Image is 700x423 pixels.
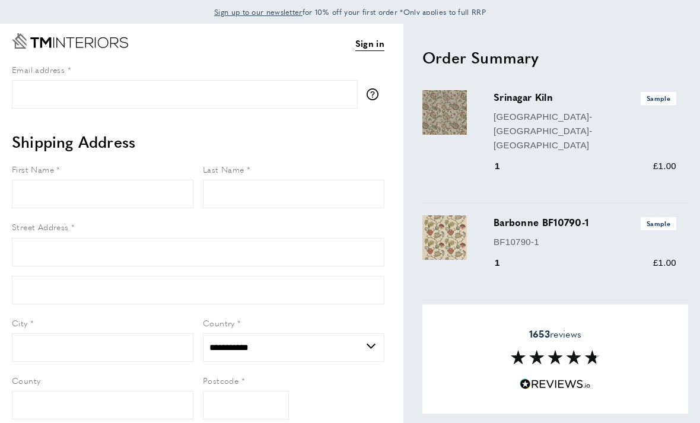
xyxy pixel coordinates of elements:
span: County [12,374,40,386]
strong: 1653 [529,327,550,341]
h3: Barbonne BF10790-1 [494,215,676,230]
div: 1 [494,256,517,270]
p: BF10790-1 [494,235,676,249]
span: £1.00 [653,161,676,171]
h2: Order Summary [422,47,688,68]
span: Last Name [203,163,244,175]
a: Sign in [355,36,384,51]
span: for 10% off your first order *Only applies to full RRP [214,7,486,17]
span: Sign up to our newsletter [214,7,303,17]
h3: Srinagar Kiln [494,90,676,104]
button: More information [367,88,384,100]
span: Country [203,317,235,329]
img: Reviews section [511,350,600,364]
a: Sign up to our newsletter [214,6,303,18]
div: 1 [494,159,517,173]
span: Sample [641,92,676,104]
span: Sample [641,217,676,230]
h2: Shipping Address [12,131,384,152]
p: [GEOGRAPHIC_DATA]-[GEOGRAPHIC_DATA]-[GEOGRAPHIC_DATA] [494,110,676,152]
span: Postcode [203,374,238,386]
span: £1.00 [653,257,676,268]
img: Srinagar Kiln [422,90,467,135]
span: Street Address [12,221,69,233]
span: Email address [12,63,65,75]
span: City [12,317,28,329]
span: First Name [12,163,54,175]
span: reviews [529,328,581,340]
a: Go to Home page [12,33,128,49]
img: Reviews.io 5 stars [520,379,591,390]
img: Barbonne BF10790-1 [422,215,467,260]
